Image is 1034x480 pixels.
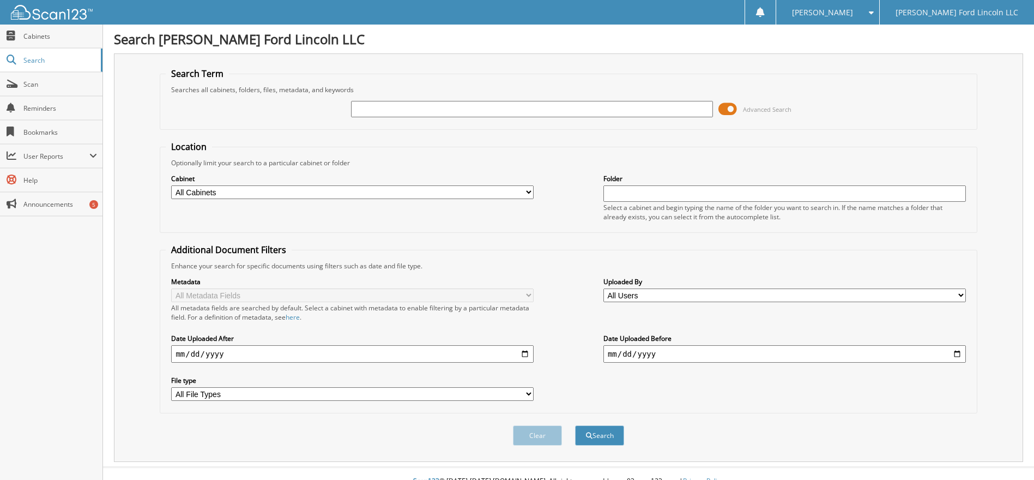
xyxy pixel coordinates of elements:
label: Metadata [171,277,534,286]
label: Uploaded By [603,277,966,286]
label: Date Uploaded Before [603,334,966,343]
span: User Reports [23,152,89,161]
label: File type [171,376,534,385]
iframe: Chat Widget [979,428,1034,480]
div: Enhance your search for specific documents using filters such as date and file type. [166,261,971,271]
input: end [603,345,966,363]
input: start [171,345,534,363]
span: Reminders [23,104,97,113]
span: [PERSON_NAME] Ford Lincoln LLC [896,9,1018,16]
div: Optionally limit your search to a particular cabinet or folder [166,158,971,167]
span: Advanced Search [743,105,791,113]
button: Clear [513,425,562,446]
span: [PERSON_NAME] [792,9,853,16]
legend: Search Term [166,68,229,80]
span: Scan [23,80,97,89]
a: here [286,313,300,322]
label: Folder [603,174,966,183]
button: Search [575,425,624,446]
legend: Location [166,141,212,153]
span: Bookmarks [23,128,97,137]
span: Announcements [23,200,97,209]
h1: Search [PERSON_NAME] Ford Lincoln LLC [114,30,1023,48]
img: scan123-logo-white.svg [11,5,93,20]
div: All metadata fields are searched by default. Select a cabinet with metadata to enable filtering b... [171,303,534,322]
span: Search [23,56,95,65]
span: Help [23,176,97,185]
div: Searches all cabinets, folders, files, metadata, and keywords [166,85,971,94]
label: Cabinet [171,174,534,183]
label: Date Uploaded After [171,334,534,343]
legend: Additional Document Filters [166,244,292,256]
span: Cabinets [23,32,97,41]
div: 5 [89,200,98,209]
div: Select a cabinet and begin typing the name of the folder you want to search in. If the name match... [603,203,966,221]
